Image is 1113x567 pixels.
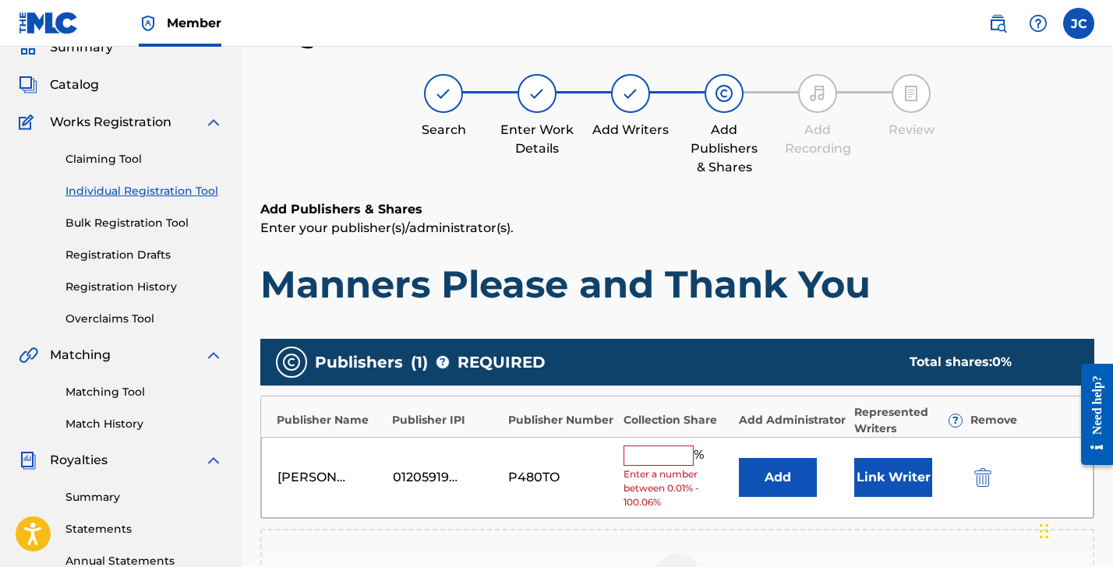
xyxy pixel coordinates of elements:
[1035,492,1113,567] iframe: Chat Widget
[260,261,1094,308] h1: Manners Please and Thank You
[624,412,731,428] div: Collection Share
[19,38,37,57] img: Summary
[1069,350,1113,479] iframe: Resource Center
[779,121,857,158] div: Add Recording
[260,219,1094,238] p: Enter your publisher(s)/administrator(s).
[970,412,1078,428] div: Remove
[19,346,38,364] img: Matching
[65,489,223,505] a: Summary
[498,121,576,158] div: Enter Work Details
[65,384,223,400] a: Matching Tool
[260,200,1094,219] h6: Add Publishers & Shares
[592,121,670,139] div: Add Writers
[910,353,1063,372] div: Total shares:
[282,353,301,372] img: publishers
[315,350,403,374] span: Publishers
[65,247,223,263] a: Registration Drafts
[694,445,708,466] span: %
[988,14,1007,33] img: search
[50,451,108,470] span: Royalties
[854,404,962,437] div: Represented Writers
[739,412,846,428] div: Add Administrator
[392,412,500,428] div: Publisher IPI
[204,346,223,364] img: expand
[19,451,37,470] img: Royalties
[1063,8,1094,39] div: User Menu
[411,350,428,374] span: ( 1 )
[434,84,453,103] img: step indicator icon for Search
[167,14,221,32] span: Member
[436,356,449,368] span: ?
[458,350,546,374] span: REQUIRED
[277,412,384,428] div: Publisher Name
[65,151,223,167] a: Claiming Tool
[974,468,991,487] img: 12a2ab48e56ec057fbd8.svg
[65,183,223,199] a: Individual Registration Tool
[854,458,932,497] button: Link Writer
[204,113,223,132] img: expand
[872,121,950,139] div: Review
[528,84,546,103] img: step indicator icon for Enter Work Details
[715,84,733,103] img: step indicator icon for Add Publishers & Shares
[739,458,817,497] button: Add
[19,12,79,34] img: MLC Logo
[50,76,99,94] span: Catalog
[405,121,482,139] div: Search
[65,521,223,537] a: Statements
[508,412,616,428] div: Publisher Number
[621,84,640,103] img: step indicator icon for Add Writers
[992,354,1012,369] span: 0 %
[65,215,223,231] a: Bulk Registration Tool
[19,38,113,57] a: SummarySummary
[204,451,223,470] img: expand
[685,121,763,177] div: Add Publishers & Shares
[50,346,111,364] span: Matching
[139,14,157,33] img: Top Rightsholder
[19,113,39,132] img: Works Registration
[624,467,731,509] span: Enter a number between 0.01% - 100.06%
[50,113,171,132] span: Works Registration
[1040,508,1049,555] div: Drag
[902,84,920,103] img: step indicator icon for Review
[65,416,223,432] a: Match History
[949,414,962,427] span: ?
[65,311,223,327] a: Overclaims Tool
[19,76,99,94] a: CatalogCatalog
[19,76,37,94] img: Catalog
[982,8,1013,39] a: Public Search
[50,38,113,57] span: Summary
[1023,8,1054,39] div: Help
[1029,14,1048,33] img: help
[65,279,223,295] a: Registration History
[808,84,827,103] img: step indicator icon for Add Recording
